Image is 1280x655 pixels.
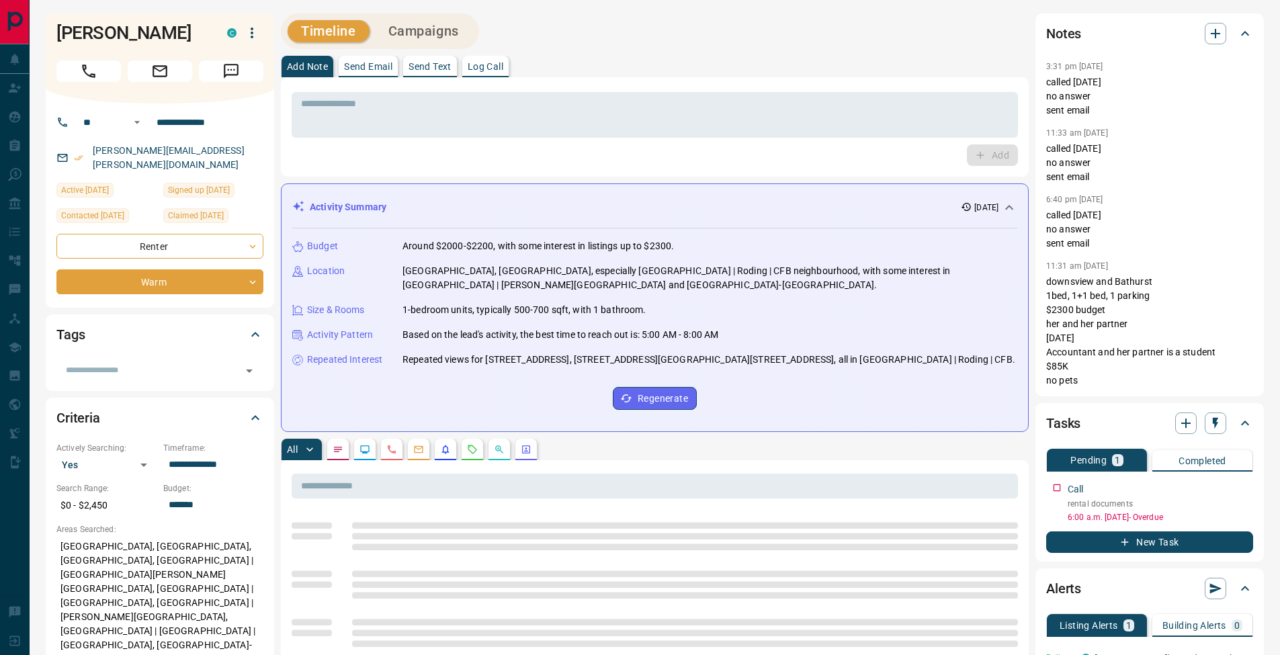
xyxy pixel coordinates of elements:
p: [DATE] [974,202,998,214]
svg: Email Verified [74,153,83,163]
p: Timeframe: [163,442,263,454]
span: Call [56,60,121,82]
p: 1 [1126,621,1132,630]
p: Pending [1070,455,1107,465]
p: 1-bedroom units, typically 500-700 sqft, with 1 bathroom. [402,303,646,317]
svg: Opportunities [494,444,505,455]
p: 11:31 am [DATE] [1046,261,1108,271]
button: Open [129,114,145,130]
h2: Criteria [56,407,100,429]
p: Call [1068,482,1084,496]
h2: Alerts [1046,578,1081,599]
p: Listing Alerts [1060,621,1118,630]
div: Alerts [1046,572,1253,605]
div: Activity Summary[DATE] [292,195,1017,220]
svg: Lead Browsing Activity [359,444,370,455]
span: Signed up [DATE] [168,183,230,197]
p: Location [307,264,345,278]
svg: Agent Actions [521,444,531,455]
p: Based on the lead's activity, the best time to reach out is: 5:00 AM - 8:00 AM [402,328,718,342]
span: Contacted [DATE] [61,209,124,222]
p: downsview and Bathurst 1bed, 1+1 bed, 1 parking $2300 budget her and her partner [DATE] Accountan... [1046,275,1253,388]
p: 1 [1115,455,1120,465]
div: Tasks [1046,407,1253,439]
div: Notes [1046,17,1253,50]
h1: [PERSON_NAME] [56,22,207,44]
h2: Notes [1046,23,1081,44]
div: Criteria [56,402,263,434]
p: 6:40 pm [DATE] [1046,195,1103,204]
p: 3:31 pm [DATE] [1046,62,1103,71]
a: [PERSON_NAME][EMAIL_ADDRESS][PERSON_NAME][DOMAIN_NAME] [93,145,245,170]
p: 11:33 am [DATE] [1046,128,1108,138]
svg: Requests [467,444,478,455]
div: Warm [56,269,263,294]
p: called [DATE] no answer sent email [1046,142,1253,184]
p: 6:00 a.m. [DATE] - Overdue [1068,511,1253,523]
button: New Task [1046,531,1253,553]
div: Renter [56,234,263,259]
span: Active [DATE] [61,183,109,197]
p: Building Alerts [1162,621,1226,630]
p: Send Text [409,62,452,71]
div: Mon Oct 06 2025 [56,208,157,227]
p: Search Range: [56,482,157,494]
div: Tue Sep 30 2025 [56,183,157,202]
p: called [DATE] no answer sent email [1046,75,1253,118]
p: Add Note [287,62,328,71]
p: Budget [307,239,338,253]
p: Actively Searching: [56,442,157,454]
p: Budget: [163,482,263,494]
div: Tags [56,318,263,351]
p: Send Email [344,62,392,71]
p: Around $2000-$2200, with some interest in listings up to $2300. [402,239,674,253]
span: Claimed [DATE] [168,209,224,222]
h2: Tasks [1046,412,1080,434]
p: All [287,445,298,454]
button: Open [240,361,259,380]
div: Thu Sep 11 2025 [163,208,263,227]
button: Timeline [288,20,370,42]
p: Log Call [468,62,503,71]
p: called [DATE] no answer sent email [1046,208,1253,251]
span: Message [199,60,263,82]
svg: Calls [386,444,397,455]
button: Campaigns [375,20,472,42]
p: [GEOGRAPHIC_DATA], [GEOGRAPHIC_DATA], especially [GEOGRAPHIC_DATA] | Roding | CFB neighbourhood, ... [402,264,1017,292]
p: Repeated views for [STREET_ADDRESS], [STREET_ADDRESS][GEOGRAPHIC_DATA][STREET_ADDRESS], all in [G... [402,353,1015,367]
p: rental documents [1068,498,1253,510]
svg: Notes [333,444,343,455]
svg: Emails [413,444,424,455]
p: Completed [1179,456,1226,466]
h2: Tags [56,324,85,345]
svg: Listing Alerts [440,444,451,455]
div: condos.ca [227,28,237,38]
p: Activity Pattern [307,328,373,342]
p: Repeated Interest [307,353,382,367]
p: Size & Rooms [307,303,365,317]
span: Email [128,60,192,82]
p: Areas Searched: [56,523,263,535]
div: Fri Sep 22 2023 [163,183,263,202]
button: Regenerate [613,387,697,410]
p: Activity Summary [310,200,386,214]
p: 0 [1234,621,1240,630]
p: $0 - $2,450 [56,494,157,517]
div: Yes [56,454,157,476]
